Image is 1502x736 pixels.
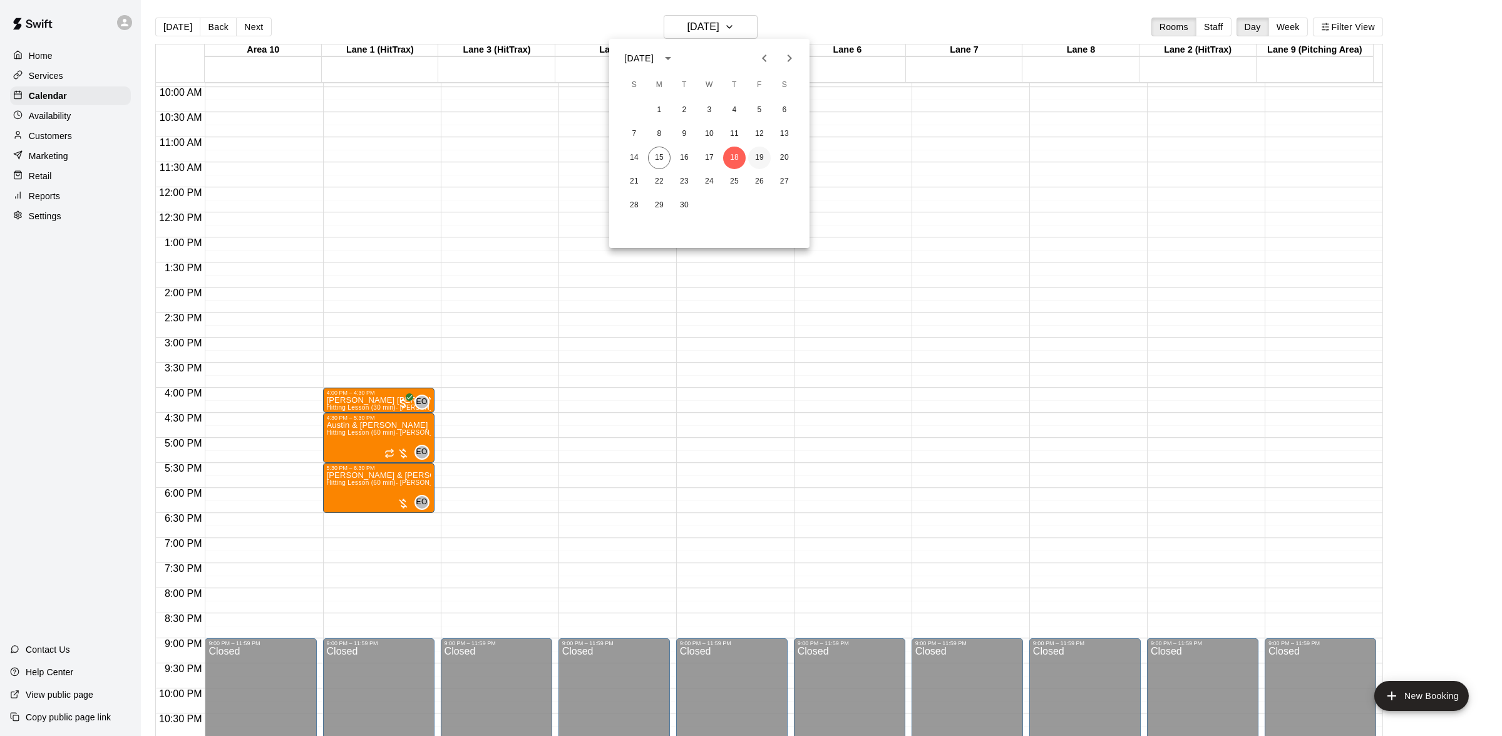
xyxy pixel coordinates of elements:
[748,147,771,169] button: 19
[698,170,721,193] button: 24
[698,73,721,98] span: Wednesday
[723,170,746,193] button: 25
[657,48,679,69] button: calendar view is open, switch to year view
[773,73,796,98] span: Saturday
[698,123,721,145] button: 10
[673,147,696,169] button: 16
[752,46,777,71] button: Previous month
[648,123,671,145] button: 8
[623,194,646,217] button: 28
[723,123,746,145] button: 11
[648,73,671,98] span: Monday
[623,73,646,98] span: Sunday
[648,99,671,122] button: 1
[773,147,796,169] button: 20
[623,170,646,193] button: 21
[773,123,796,145] button: 13
[673,99,696,122] button: 2
[673,170,696,193] button: 23
[623,123,646,145] button: 7
[748,73,771,98] span: Friday
[624,52,654,65] div: [DATE]
[748,170,771,193] button: 26
[648,147,671,169] button: 15
[773,170,796,193] button: 27
[673,73,696,98] span: Tuesday
[698,99,721,122] button: 3
[673,194,696,217] button: 30
[723,147,746,169] button: 18
[723,73,746,98] span: Thursday
[723,99,746,122] button: 4
[773,99,796,122] button: 6
[777,46,802,71] button: Next month
[623,147,646,169] button: 14
[698,147,721,169] button: 17
[748,99,771,122] button: 5
[748,123,771,145] button: 12
[648,194,671,217] button: 29
[648,170,671,193] button: 22
[673,123,696,145] button: 9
